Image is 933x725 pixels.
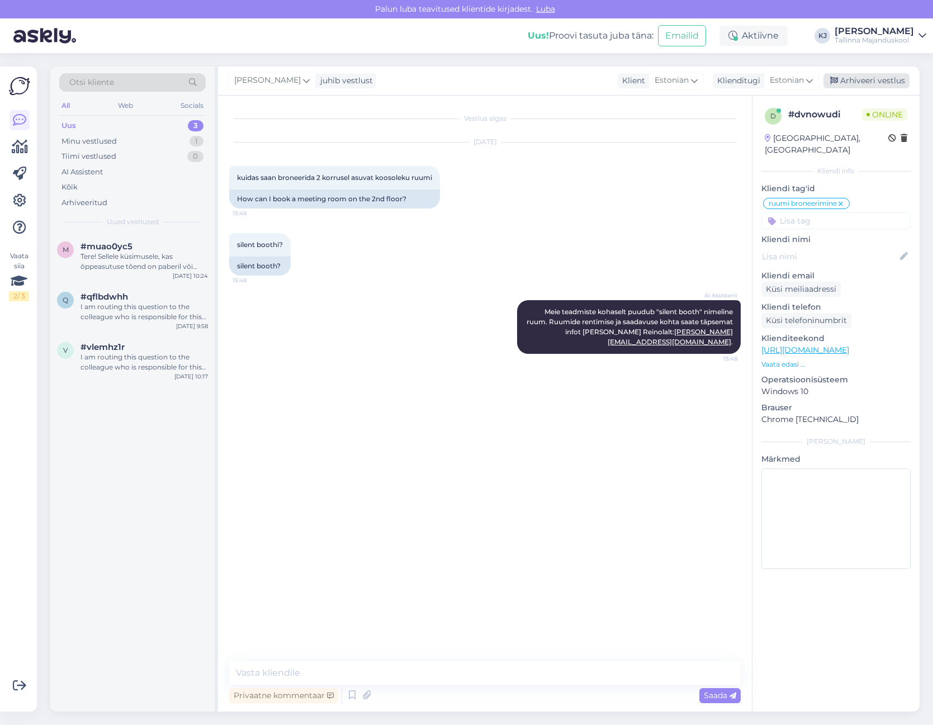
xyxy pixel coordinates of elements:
[835,27,926,45] a: [PERSON_NAME]Tallinna Majanduskool
[233,209,274,217] span: 15:48
[618,75,645,87] div: Klient
[719,26,788,46] div: Aktiivne
[80,241,132,252] span: #muao0yc5
[229,137,741,147] div: [DATE]
[761,437,911,447] div: [PERSON_NAME]
[814,28,830,44] div: KJ
[761,183,911,195] p: Kliendi tag'id
[769,200,837,207] span: ruumi broneerimine
[116,98,135,113] div: Web
[761,386,911,397] p: Windows 10
[188,120,203,131] div: 3
[237,173,432,182] span: kuidas saan broneerida 2 korrusel asuvat koosoleku ruumi
[761,166,911,176] div: Kliendi info
[80,342,125,352] span: #vlemhz1r
[761,453,911,465] p: Märkmed
[176,322,208,330] div: [DATE] 9:58
[528,30,549,41] b: Uus!
[713,75,760,87] div: Klienditugi
[761,282,841,297] div: Küsi meiliaadressi
[704,690,736,700] span: Saada
[761,212,911,229] input: Lisa tag
[528,29,653,42] div: Proovi tasuta juba täna:
[80,352,208,372] div: I am routing this question to the colleague who is responsible for this topic. The reply might ta...
[69,77,114,88] span: Otsi kliente
[63,346,68,354] span: v
[80,252,208,272] div: Tere! Sellele küsimusele, kas õppeasutuse tõend on paberil või elektrooniline (digiallkirjaga), s...
[61,136,117,147] div: Minu vestlused
[237,240,283,249] span: silent boothi?
[761,414,911,425] p: Chrome [TECHNICAL_ID]
[695,291,737,300] span: AI Assistent
[174,372,208,381] div: [DATE] 10:17
[823,73,910,88] div: Arhiveeri vestlus
[63,245,69,254] span: m
[229,688,338,703] div: Privaatne kommentaar
[190,136,203,147] div: 1
[770,112,776,120] span: d
[761,402,911,414] p: Brauser
[316,75,373,87] div: juhib vestlust
[59,98,72,113] div: All
[862,108,907,121] span: Online
[835,36,914,45] div: Tallinna Majanduskool
[178,98,206,113] div: Socials
[187,151,203,162] div: 0
[695,354,737,363] span: 15:48
[61,167,103,178] div: AI Assistent
[80,292,128,302] span: #qflbdwhh
[61,197,107,209] div: Arhiveeritud
[770,74,804,87] span: Estonian
[655,74,689,87] span: Estonian
[788,108,862,121] div: # dvnowudi
[9,251,29,301] div: Vaata siia
[761,333,911,344] p: Klienditeekond
[761,270,911,282] p: Kliendi email
[229,189,440,209] div: How can I book a meeting room on the 2nd floor?
[9,291,29,301] div: 2 / 3
[229,113,741,124] div: Vestlus algas
[234,74,301,87] span: [PERSON_NAME]
[761,345,849,355] a: [URL][DOMAIN_NAME]
[765,132,888,156] div: [GEOGRAPHIC_DATA], [GEOGRAPHIC_DATA]
[80,302,208,322] div: I am routing this question to the colleague who is responsible for this topic. The reply might ta...
[63,296,68,304] span: q
[9,75,30,97] img: Askly Logo
[658,25,706,46] button: Emailid
[173,272,208,280] div: [DATE] 10:24
[61,151,116,162] div: Tiimi vestlused
[761,374,911,386] p: Operatsioonisüsteem
[762,250,898,263] input: Lisa nimi
[761,313,851,328] div: Küsi telefoninumbrit
[61,120,76,131] div: Uus
[233,276,274,285] span: 15:48
[229,257,291,276] div: silent booth?
[107,217,159,227] span: Uued vestlused
[761,301,911,313] p: Kliendi telefon
[527,307,735,346] span: Meie teadmiste kohaselt puudub "silent booth" nimeline ruum. Ruumide rentimise ja saadavuse kohta...
[761,234,911,245] p: Kliendi nimi
[61,182,78,193] div: Kõik
[835,27,914,36] div: [PERSON_NAME]
[761,359,911,369] p: Vaata edasi ...
[533,4,558,14] span: Luba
